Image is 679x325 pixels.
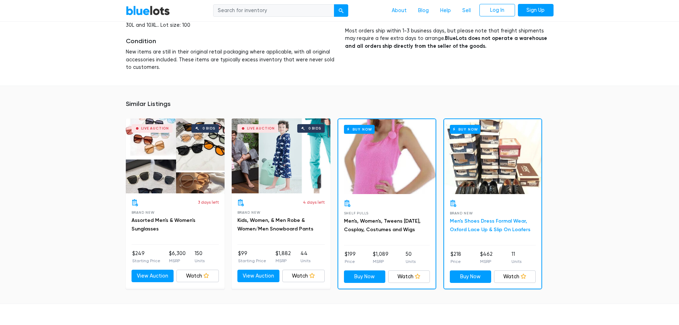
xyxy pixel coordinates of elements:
[126,118,225,193] a: Live Auction 0 bids
[169,250,186,264] li: $6,300
[494,270,536,283] a: Watch
[141,127,169,130] div: Live Auction
[406,258,416,265] p: Units
[345,35,547,49] strong: BlueLots does not operate a warehouse and all orders ship directly from the seller of the goods.
[338,119,436,194] a: Buy Now
[345,250,356,265] li: $199
[344,125,375,134] h6: Buy Now
[386,4,412,17] a: About
[451,250,461,265] li: $218
[126,37,334,45] h5: Condition
[345,258,356,265] p: Price
[457,4,477,17] a: Sell
[169,258,186,264] p: MSRP
[237,210,261,214] span: Brand New
[300,250,310,264] li: 44
[126,48,334,71] p: New items are still in their original retail packaging where applicable, with all original access...
[344,270,386,283] a: Buy Now
[450,218,530,233] a: Men's Shoes Dress Formal Wear, Oxford Lace Up & Slip On Loafers
[237,217,313,232] a: Kids, Women, & Men Robe & Women/Men Snowboard Pants
[237,270,280,283] a: View Auction
[300,258,310,264] p: Units
[232,118,330,193] a: Live Auction 0 bids
[480,258,493,265] p: MSRP
[195,250,205,264] li: 150
[247,127,275,130] div: Live Auction
[238,250,266,264] li: $99
[444,119,541,194] a: Buy Now
[511,250,521,265] li: 11
[276,258,291,264] p: MSRP
[434,4,457,17] a: Help
[345,27,554,50] p: Most orders ship within 1-3 business days, but please note that freight shipments may require a f...
[451,258,461,265] p: Price
[344,218,421,233] a: Men's, Women's, Tweens [DATE], Cosplay, Costumes and Wigs
[511,258,521,265] p: Units
[276,250,291,264] li: $1,882
[132,217,195,232] a: Assorted Men's & Women's Sunglasses
[480,250,493,265] li: $462
[238,258,266,264] p: Starting Price
[479,4,515,17] a: Log In
[126,100,554,108] h5: Similar Listings
[176,270,219,283] a: Watch
[282,270,325,283] a: Watch
[344,211,369,215] span: Shelf Pulls
[132,210,155,214] span: Brand New
[132,270,174,283] a: View Auction
[132,250,160,264] li: $249
[406,250,416,265] li: 50
[213,4,334,17] input: Search for inventory
[388,270,430,283] a: Watch
[450,270,492,283] a: Buy Now
[126,5,170,16] a: BlueLots
[450,211,473,215] span: Brand New
[373,250,389,265] li: $1,089
[518,4,554,17] a: Sign Up
[450,125,481,134] h6: Buy Now
[412,4,434,17] a: Blog
[303,199,325,205] p: 4 days left
[195,258,205,264] p: Units
[373,258,389,265] p: MSRP
[198,199,219,205] p: 3 days left
[202,127,215,130] div: 0 bids
[132,258,160,264] p: Starting Price
[308,127,321,130] div: 0 bids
